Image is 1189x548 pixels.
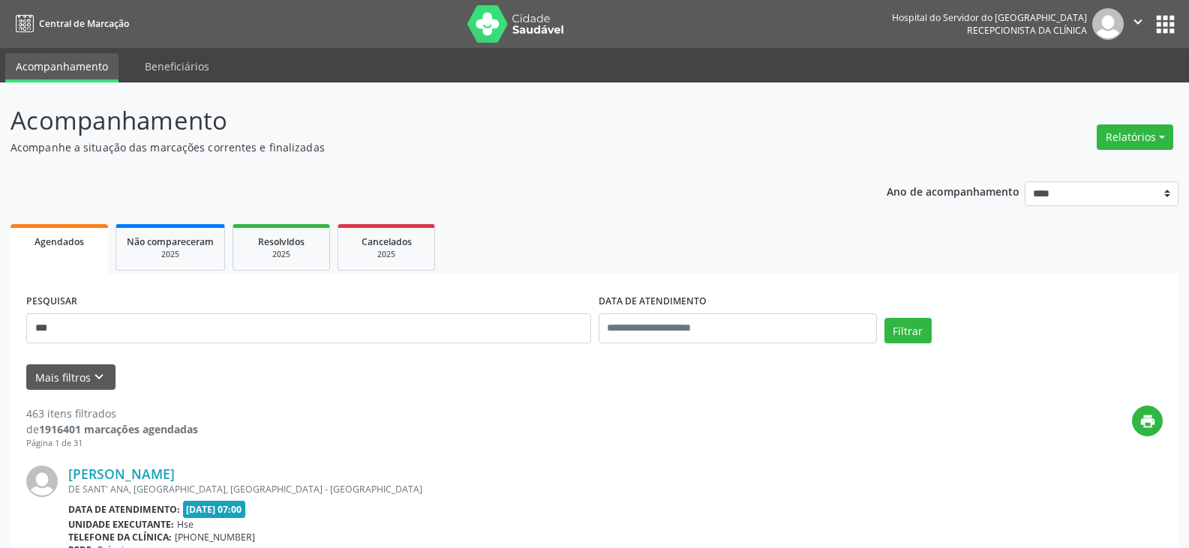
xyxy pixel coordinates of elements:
span: [PHONE_NUMBER] [175,531,255,544]
div: 2025 [349,249,424,260]
button:  [1124,8,1152,40]
button: apps [1152,11,1178,37]
a: Acompanhamento [5,53,119,82]
span: Cancelados [362,235,412,248]
img: img [1092,8,1124,40]
label: DATA DE ATENDIMENTO [599,290,707,313]
span: Agendados [35,235,84,248]
div: Hospital do Servidor do [GEOGRAPHIC_DATA] [892,11,1087,24]
a: [PERSON_NAME] [68,466,175,482]
p: Acompanhamento [11,102,828,139]
button: Mais filtroskeyboard_arrow_down [26,364,116,391]
img: img [26,466,58,497]
b: Data de atendimento: [68,503,180,516]
a: Beneficiários [134,53,220,79]
button: Filtrar [884,318,932,343]
b: Telefone da clínica: [68,531,172,544]
span: [DATE] 07:00 [183,501,246,518]
i: print [1139,413,1156,430]
span: Resolvidos [258,235,305,248]
strong: 1916401 marcações agendadas [39,422,198,436]
div: 2025 [244,249,319,260]
div: Página 1 de 31 [26,437,198,450]
i: keyboard_arrow_down [91,369,107,385]
div: de [26,421,198,437]
div: 2025 [127,249,214,260]
a: Central de Marcação [11,11,129,36]
p: Acompanhe a situação das marcações correntes e finalizadas [11,139,828,155]
div: DE SANT' ANA, [GEOGRAPHIC_DATA], [GEOGRAPHIC_DATA] - [GEOGRAPHIC_DATA] [68,483,938,496]
button: print [1132,406,1163,436]
label: PESQUISAR [26,290,77,313]
span: Hse [177,518,194,531]
button: Relatórios [1097,124,1173,150]
span: Recepcionista da clínica [967,24,1087,37]
span: Central de Marcação [39,17,129,30]
i:  [1130,13,1146,30]
b: Unidade executante: [68,518,174,531]
p: Ano de acompanhamento [887,181,1019,200]
div: 463 itens filtrados [26,406,198,421]
span: Não compareceram [127,235,214,248]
